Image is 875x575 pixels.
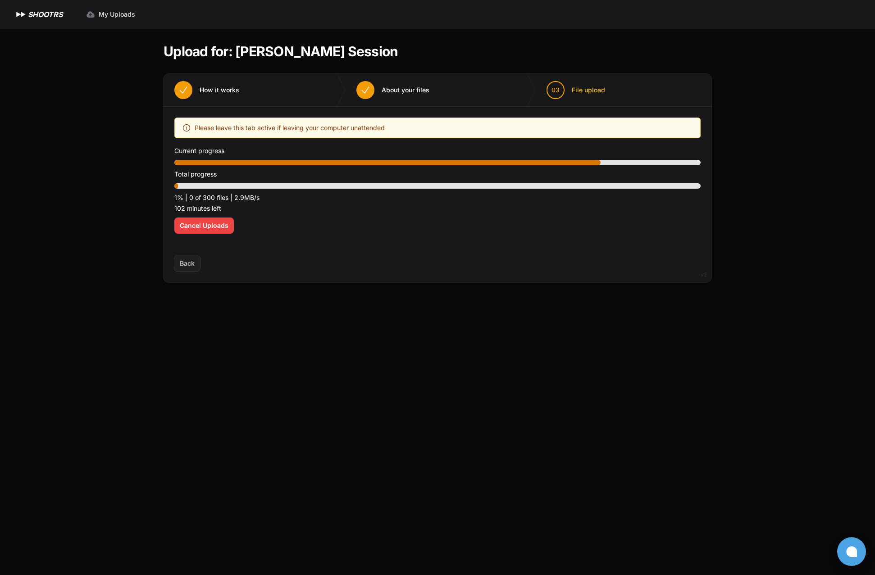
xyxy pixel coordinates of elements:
[14,9,28,20] img: SHOOTRS
[90,52,97,59] img: tab_keywords_by_traffic_grey.svg
[24,52,32,59] img: tab_domain_overview_orange.svg
[34,53,81,59] div: Domain Overview
[180,221,228,230] span: Cancel Uploads
[14,14,22,22] img: logo_orange.svg
[551,86,560,95] span: 03
[174,145,701,156] p: Current progress
[23,23,99,31] div: Domain: [DOMAIN_NAME]
[100,53,152,59] div: Keywords by Traffic
[536,74,616,106] button: 03 File upload
[195,122,385,133] span: Please leave this tab active if leaving your computer unattended
[174,217,234,234] button: Cancel Uploads
[28,9,63,20] h1: SHOOTRS
[25,14,44,22] div: v 4.0.25
[164,74,250,106] button: How it works
[99,10,135,19] span: My Uploads
[174,203,701,214] p: 102 minutes left
[174,192,701,203] p: 1% | 0 of 300 files | 2.9MB/s
[200,86,239,95] span: How it works
[174,169,701,180] p: Total progress
[572,86,605,95] span: File upload
[701,269,707,280] div: v2
[14,23,22,31] img: website_grey.svg
[164,43,398,59] h1: Upload for: [PERSON_NAME] Session
[382,86,429,95] span: About your files
[346,74,440,106] button: About your files
[837,537,866,566] button: Open chat window
[14,9,63,20] a: SHOOTRS SHOOTRS
[81,6,141,23] a: My Uploads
